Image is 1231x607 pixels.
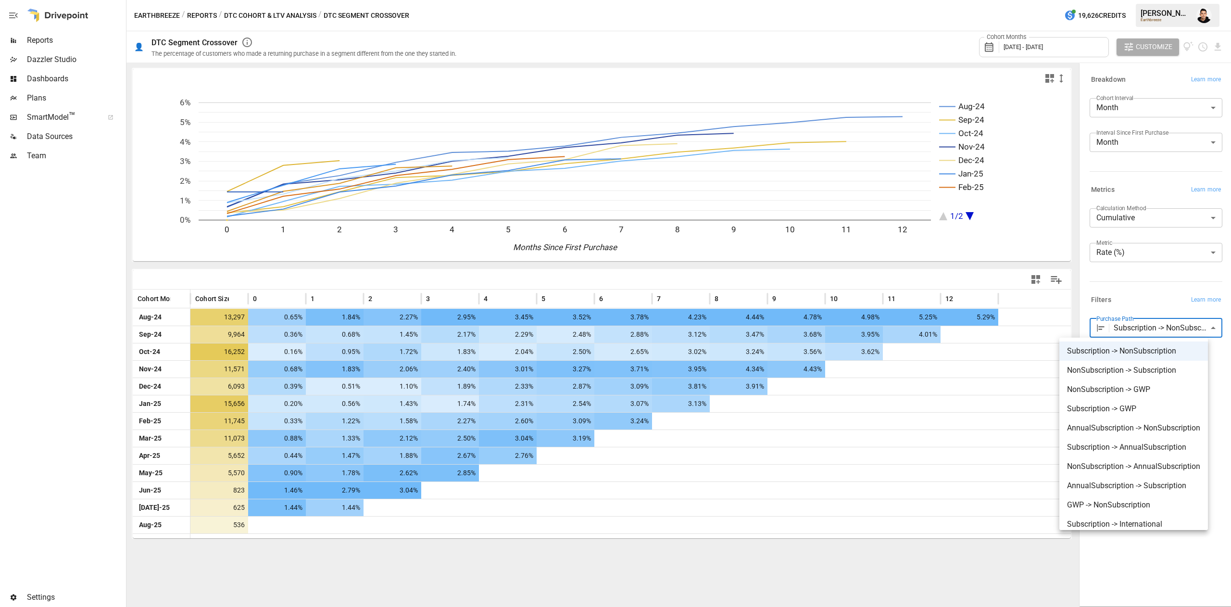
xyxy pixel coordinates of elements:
span: NonSubscription -> AnnualSubscription [1067,461,1200,472]
span: Subscription -> AnnualSubscription [1067,442,1200,453]
span: Subscription -> NonSubscription [1067,345,1200,357]
span: NonSubscription -> GWP [1067,384,1200,395]
span: Subscription -> International [1067,518,1200,530]
span: GWP -> NonSubscription [1067,499,1200,511]
span: Subscription -> GWP [1067,403,1200,415]
span: AnnualSubscription -> Subscription [1067,480,1200,492]
span: AnnualSubscription -> NonSubscription [1067,422,1200,434]
span: NonSubscription -> Subscription [1067,365,1200,376]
